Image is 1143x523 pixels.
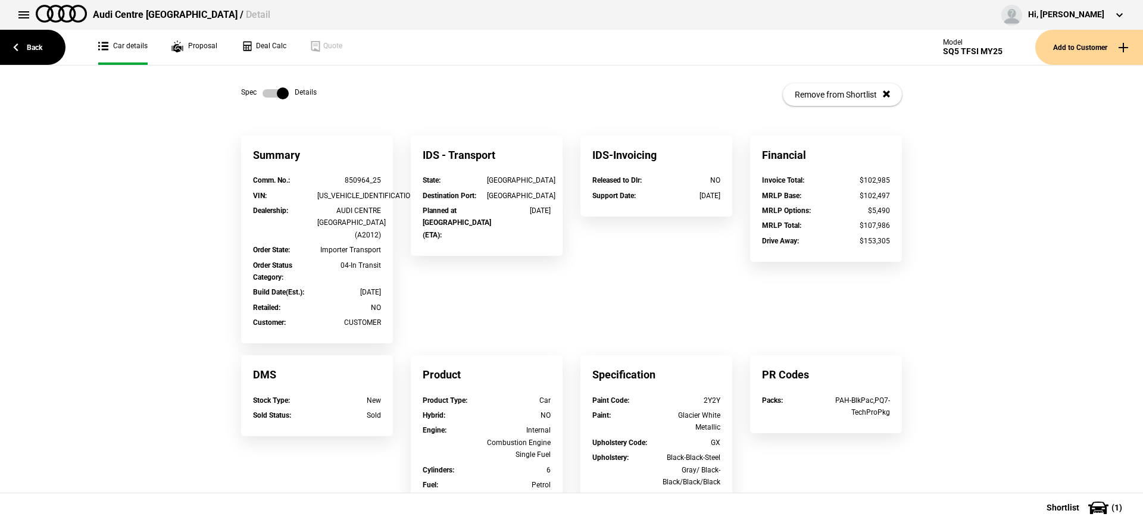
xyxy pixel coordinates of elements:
div: $107,986 [826,220,891,231]
strong: Order Status Category : [253,261,292,281]
div: NO [487,409,551,421]
div: Glacier White Metallic [657,409,721,434]
div: IDS - Transport [411,136,563,174]
div: GX [657,437,721,449]
strong: Packs : [762,396,783,405]
div: Financial [750,136,902,174]
strong: Paint Code : [592,396,629,405]
div: CUSTOMER [317,317,382,328]
div: [DATE] [317,286,382,298]
span: Shortlist [1047,503,1079,512]
button: Shortlist(1) [1029,493,1143,522]
div: 850964_25 [317,174,382,186]
button: Remove from Shortlist [783,83,902,106]
img: audi.png [36,5,87,23]
strong: Customer : [253,318,286,327]
strong: Stock Type : [253,396,290,405]
strong: MRLP Base : [762,192,801,200]
div: $102,497 [826,190,891,202]
div: PAH-BlkPac,PQ7-TechProPkg [826,394,891,419]
strong: Dealership : [253,206,288,215]
div: Importer Transport [317,244,382,256]
div: 04-In Transit [317,259,382,271]
strong: State : [423,176,441,184]
div: Specification [580,355,732,394]
strong: VIN : [253,192,267,200]
div: 6 [487,464,551,476]
div: 2Y2Y [657,394,721,406]
strong: Support Date : [592,192,636,200]
div: Black-Black-Steel Gray/ Black-Black/Black/Black [657,452,721,488]
div: $153,305 [826,235,891,247]
div: $5,490 [826,205,891,217]
div: Summary [241,136,393,174]
div: DMS [241,355,393,394]
strong: Paint : [592,411,611,419]
button: Add to Customer [1035,30,1143,65]
strong: Order State : [253,246,290,254]
a: Deal Calc [241,30,286,65]
div: Product [411,355,563,394]
strong: Hybrid : [423,411,445,419]
div: New [317,394,382,406]
div: Model [943,38,1003,46]
a: Proposal [171,30,217,65]
div: AUDI CENTRE [GEOGRAPHIC_DATA] (A2012) [317,205,382,241]
strong: Engine : [423,426,446,434]
div: PR Codes [750,355,902,394]
strong: Released to Dlr : [592,176,642,184]
div: [DATE] [487,205,551,217]
strong: Upholstery : [592,453,629,462]
div: $102,985 [826,174,891,186]
span: Detail [246,9,270,20]
div: Audi Centre [GEOGRAPHIC_DATA] / [93,8,270,21]
div: NO [657,174,721,186]
div: [US_VEHICLE_IDENTIFICATION_NUMBER] [317,190,382,202]
strong: Cylinders : [423,466,454,474]
div: [GEOGRAPHIC_DATA] [487,190,551,202]
div: Internal Combustion Engine Single Fuel [487,424,551,461]
strong: Drive Away : [762,237,799,245]
strong: Product Type : [423,396,467,405]
div: [GEOGRAPHIC_DATA] [487,174,551,186]
a: Car details [98,30,148,65]
strong: MRLP Total : [762,221,801,230]
strong: Planned at [GEOGRAPHIC_DATA] (ETA) : [423,206,491,239]
strong: Invoice Total : [762,176,804,184]
strong: Destination Port : [423,192,476,200]
strong: Build Date(Est.) : [253,288,304,296]
strong: MRLP Options : [762,206,811,215]
div: Spec Details [241,87,317,99]
span: ( 1 ) [1111,503,1122,512]
div: SQ5 TFSI MY25 [943,46,1003,57]
div: Petrol [487,479,551,491]
strong: Retailed : [253,303,280,312]
div: Sold [317,409,382,421]
strong: Comm. No. : [253,176,290,184]
strong: Upholstery Code : [592,439,647,447]
div: Hi, [PERSON_NAME] [1028,9,1104,21]
div: IDS-Invoicing [580,136,732,174]
div: NO [317,302,382,314]
strong: Fuel : [423,481,438,489]
div: [DATE] [657,190,721,202]
div: Car [487,394,551,406]
strong: Sold Status : [253,411,291,419]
